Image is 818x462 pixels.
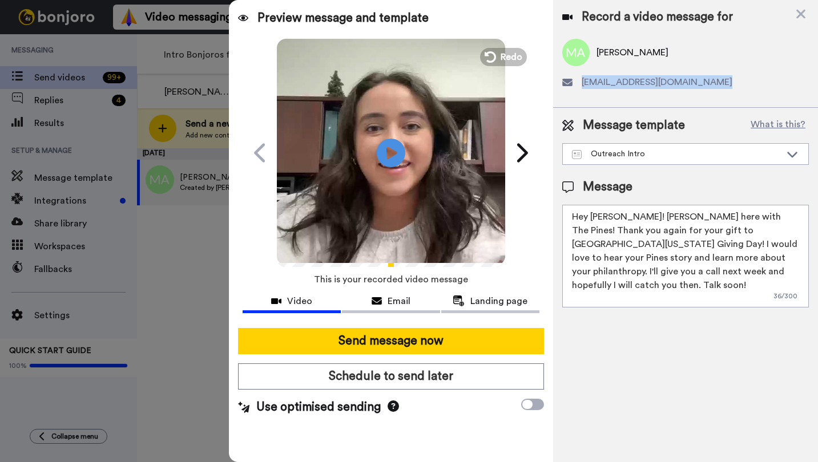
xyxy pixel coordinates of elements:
[238,363,543,390] button: Schedule to send later
[572,148,781,160] div: Outreach Intro
[572,150,582,159] img: Message-temps.svg
[747,117,809,134] button: What is this?
[470,294,527,308] span: Landing page
[238,328,543,354] button: Send message now
[314,267,468,292] span: This is your recorded video message
[583,117,685,134] span: Message template
[583,179,632,196] span: Message
[256,399,381,416] span: Use optimised sending
[562,205,809,307] textarea: Hey [PERSON_NAME]! [PERSON_NAME] here with The Pines! Thank you again for your gift to [GEOGRAPHI...
[388,294,410,308] span: Email
[582,75,732,89] span: [EMAIL_ADDRESS][DOMAIN_NAME]
[287,294,312,308] span: Video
